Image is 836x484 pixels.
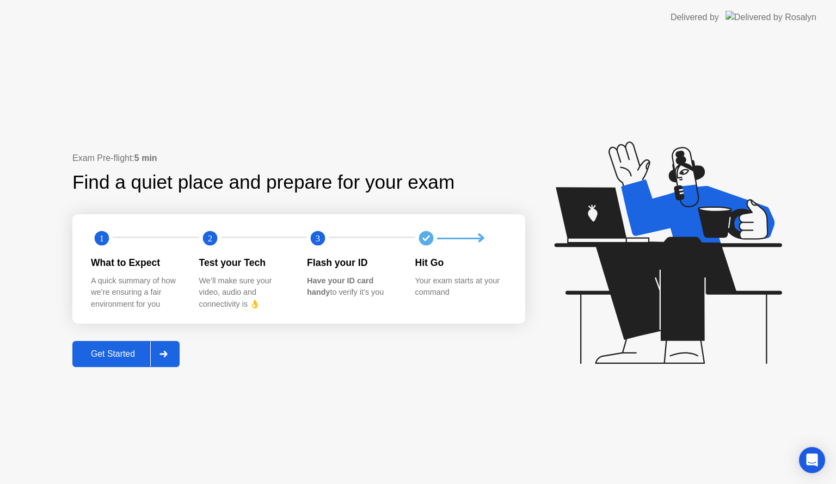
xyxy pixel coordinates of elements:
img: Delivered by Rosalyn [726,11,816,23]
text: 1 [100,233,104,244]
div: Get Started [76,349,150,359]
button: Get Started [72,341,180,367]
div: Delivered by [671,11,719,24]
b: 5 min [134,153,157,163]
div: Open Intercom Messenger [799,447,825,473]
div: Hit Go [415,256,506,270]
text: 3 [316,233,320,244]
div: Exam Pre-flight: [72,152,525,165]
text: 2 [207,233,212,244]
div: Your exam starts at your command [415,275,506,299]
div: We’ll make sure your video, audio and connectivity is 👌 [199,275,290,311]
div: Flash your ID [307,256,398,270]
b: Have your ID card handy [307,276,373,297]
div: to verify it’s you [307,275,398,299]
div: Test your Tech [199,256,290,270]
div: A quick summary of how we’re ensuring a fair environment for you [91,275,182,311]
div: What to Expect [91,256,182,270]
div: Find a quiet place and prepare for your exam [72,168,456,197]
